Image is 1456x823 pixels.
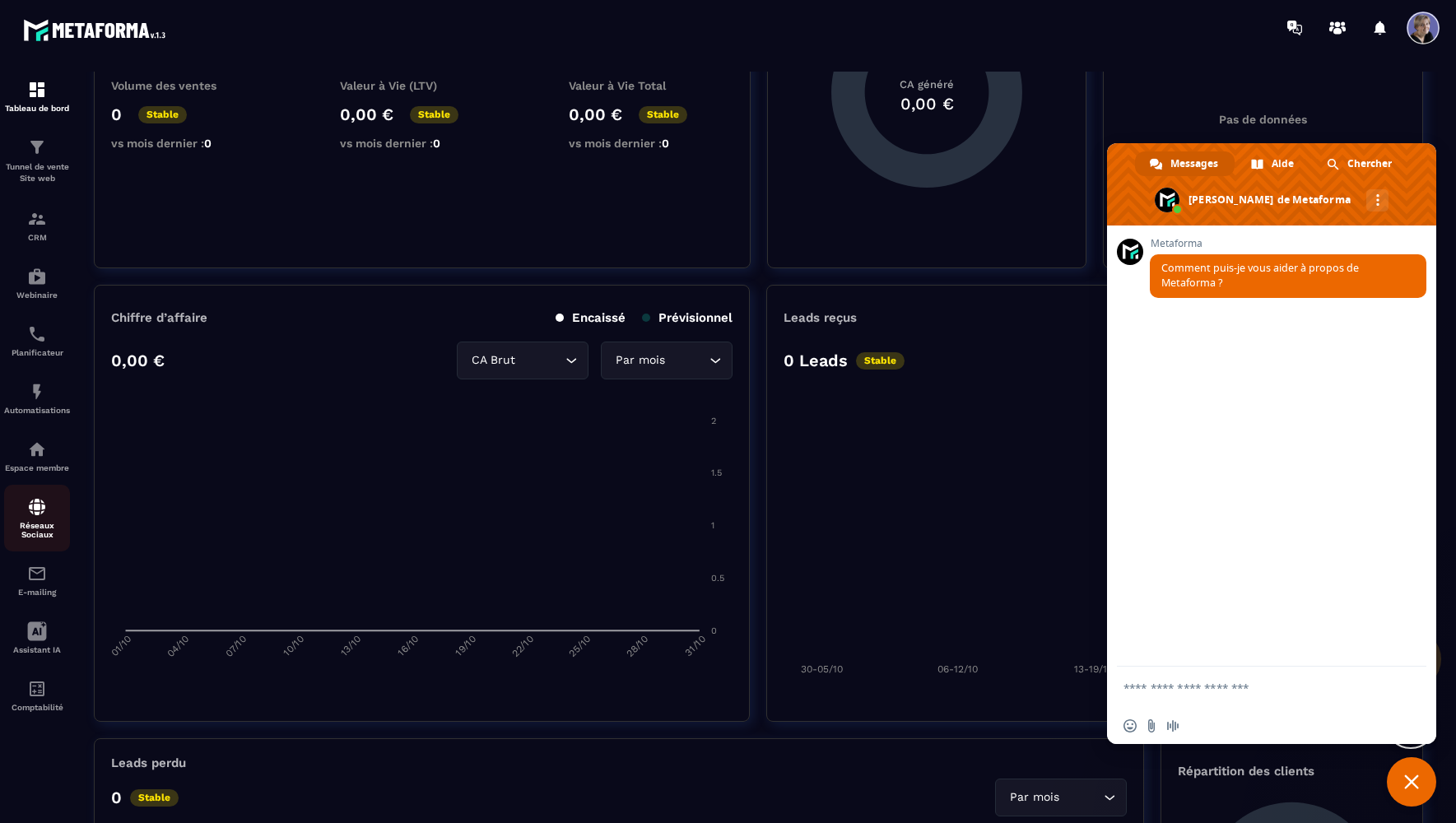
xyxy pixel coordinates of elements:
tspan: 0 [711,625,717,636]
p: vs mois dernier : [111,137,276,150]
img: automations [27,267,47,286]
p: Leads perdu [111,756,186,770]
tspan: 06-12/10 [937,663,978,675]
span: Par mois [1006,788,1063,807]
tspan: 19/10 [453,634,477,658]
tspan: 04/10 [165,634,191,660]
tspan: 2 [711,416,716,426]
div: Autres canaux [1366,189,1389,212]
a: accountantaccountantComptabilité [4,667,70,724]
tspan: 25/10 [567,634,593,660]
span: Messages [1170,151,1218,176]
p: Comptabilité [4,703,70,712]
p: Webinaire [4,291,70,300]
img: email [27,564,47,584]
tspan: 31/10 [682,634,707,658]
p: vs mois dernier : [569,137,733,150]
p: 0,00 € [111,351,165,370]
p: Volume des ventes [111,79,276,92]
p: Stable [130,789,179,807]
input: Search for option [1063,788,1100,807]
p: Chiffre d’affaire [111,310,207,325]
p: 0 [111,788,122,807]
a: automationsautomationsEspace membre [4,427,70,485]
tspan: 28/10 [624,634,650,660]
p: 0,00 € [569,105,622,124]
tspan: 13/10 [338,634,363,658]
span: Comment puis-je vous aider à propos de Metaforma ? [1161,261,1359,290]
tspan: 13-19/10 [1074,663,1113,675]
p: Tunnel de vente Site web [4,161,70,184]
a: social-networksocial-networkRéseaux Sociaux [4,485,70,551]
tspan: 10/10 [281,634,305,658]
input: Search for option [668,351,705,370]
a: Assistant IA [4,609,70,667]
img: automations [27,439,47,459]
p: Pas de données [1219,113,1307,126]
span: Insérer un emoji [1123,719,1137,732]
tspan: 22/10 [509,634,536,660]
a: automationsautomationsWebinaire [4,254,70,312]
img: automations [27,382,47,402]
img: formation [27,209,47,229]
a: formationformationTableau de bord [4,67,70,125]
p: CRM [4,233,70,242]
img: logo [23,15,171,45]
input: Search for option [519,351,561,370]
p: Encaissé [556,310,626,325]
p: Valeur à Vie (LTV) [340,79,505,92]
a: formationformationCRM [4,197,70,254]
a: emailemailE-mailing [4,551,70,609]
tspan: 01/10 [109,634,133,658]
a: formationformationTunnel de vente Site web [4,125,70,197]
p: 0 [111,105,122,124]
div: Aide [1236,151,1310,176]
a: automationsautomationsAutomatisations [4,370,70,427]
span: 0 [433,137,440,150]
span: Metaforma [1150,238,1426,249]
span: 0 [662,137,669,150]
p: Stable [639,106,687,123]
p: E-mailing [4,588,70,597]
textarea: Entrez votre message... [1123,681,1384,695]
p: 0 Leads [784,351,848,370]
img: formation [27,80,47,100]
div: Messages [1135,151,1235,176]
span: Message audio [1166,719,1179,732]
a: schedulerschedulerPlanificateur [4,312,70,370]
p: 0,00 € [340,105,393,124]
p: Assistant IA [4,645,70,654]
div: Search for option [457,342,588,379]
tspan: 1.5 [711,467,722,478]
p: Valeur à Vie Total [569,79,733,92]
div: Chercher [1312,151,1408,176]
p: Stable [138,106,187,123]
tspan: 07/10 [223,634,249,659]
p: Leads reçus [784,310,857,325]
p: Automatisations [4,406,70,415]
img: social-network [27,497,47,517]
tspan: 16/10 [396,634,421,658]
p: Planificateur [4,348,70,357]
span: Chercher [1347,151,1392,176]
tspan: 1 [711,520,714,531]
img: accountant [27,679,47,699]
p: Prévisionnel [642,310,733,325]
span: Par mois [612,351,668,370]
p: Réseaux Sociaux [4,521,70,539]
img: scheduler [27,324,47,344]
span: Envoyer un fichier [1145,719,1158,732]
div: Fermer le chat [1387,757,1436,807]
tspan: 30-05/10 [801,663,843,675]
p: Espace membre [4,463,70,472]
tspan: 0.5 [711,573,724,584]
span: 0 [204,137,212,150]
span: CA Brut [468,351,519,370]
img: formation [27,137,47,157]
div: Search for option [601,342,733,379]
p: Tableau de bord [4,104,70,113]
div: Search for option [995,779,1127,816]
p: Stable [410,106,458,123]
span: Aide [1272,151,1294,176]
p: Répartition des clients [1178,764,1406,779]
